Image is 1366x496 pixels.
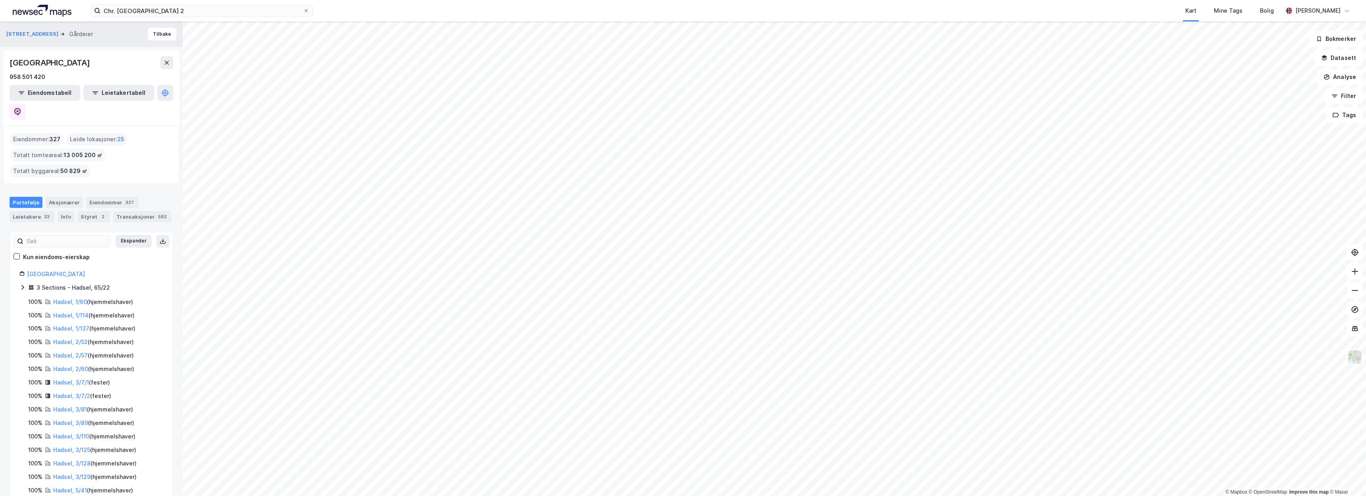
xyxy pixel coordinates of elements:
div: Leietakere [10,211,54,222]
div: 100% [28,378,42,387]
button: Filter [1325,88,1363,104]
div: Eiendommer : [10,133,64,146]
div: 100% [28,351,42,360]
a: Hadsel, 3/7/2 [53,392,90,399]
button: Leietakertabell [83,85,154,101]
div: 327 [124,198,135,206]
div: ( hjemmelshaver ) [53,324,135,333]
div: ( hjemmelshaver ) [53,311,135,320]
a: Hadsel, 3/125 [53,446,90,453]
a: Hadsel, 3/128 [53,460,91,467]
span: 50 829 ㎡ [60,166,87,176]
div: 100% [28,311,42,320]
div: 100% [28,324,42,333]
a: [GEOGRAPHIC_DATA] [27,271,85,277]
div: Kun eiendoms-eierskap [23,252,90,262]
div: 2 [99,213,107,221]
div: 100% [28,405,42,414]
div: 100% [28,297,42,307]
div: ( fester ) [53,378,110,387]
div: 592 [156,213,168,221]
input: Søk på adresse, matrikkel, gårdeiere, leietakere eller personer [100,5,303,17]
a: Mapbox [1225,489,1247,495]
img: logo.a4113a55bc3d86da70a041830d287a7e.svg [13,5,71,17]
div: 100% [28,486,42,495]
div: 958 501 420 [10,72,45,82]
span: 13 005 200 ㎡ [64,150,102,160]
div: ( hjemmelshaver ) [53,364,134,374]
a: Hadsel, 3/110 [53,433,89,440]
button: [STREET_ADDRESS] [6,30,60,38]
div: 100% [28,337,42,347]
div: 33 [42,213,51,221]
div: 100% [28,418,42,428]
div: 100% [28,432,42,441]
div: Totalt byggareal : [10,165,91,177]
div: ( hjemmelshaver ) [53,337,134,347]
div: Gårdeier [69,29,93,39]
a: Hadsel, 3/89 [53,419,88,426]
div: Portefølje [10,197,42,208]
div: Info [58,211,74,222]
div: 100% [28,364,42,374]
div: Kart [1185,6,1196,15]
div: Aksjonærer [46,197,83,208]
iframe: Chat Widget [1326,458,1366,496]
button: Eiendomstabell [10,85,80,101]
div: [GEOGRAPHIC_DATA] [10,56,92,69]
button: Bokmerker [1309,31,1363,47]
div: Bolig [1260,6,1274,15]
div: Styret [77,211,110,222]
div: 100% [28,472,42,482]
div: 100% [28,391,42,401]
div: Leide lokasjoner : [67,133,127,146]
button: Tilbake [148,28,176,40]
div: ( hjemmelshaver ) [53,418,134,428]
div: Transaksjoner [113,211,172,222]
button: Datasett [1314,50,1363,66]
a: Improve this map [1289,489,1329,495]
a: Hadsel, 3/7/1 [53,379,89,386]
div: [PERSON_NAME] [1295,6,1341,15]
div: ( fester ) [53,391,111,401]
div: ( hjemmelshaver ) [53,486,133,495]
div: 100% [28,445,42,455]
a: Hadsel, 2/57 [53,352,88,359]
div: Mine Tags [1214,6,1243,15]
a: Hadsel, 5/41 [53,487,87,494]
a: Hadsel, 2/60 [53,365,88,372]
a: Hadsel, 2/52 [53,338,88,345]
a: OpenStreetMap [1249,489,1287,495]
div: ( hjemmelshaver ) [53,297,133,307]
img: Z [1347,350,1362,365]
div: 100% [28,459,42,468]
div: ( hjemmelshaver ) [53,472,137,482]
button: Tags [1326,107,1363,123]
div: ( hjemmelshaver ) [53,351,134,360]
a: Hadsel, 1/114 [53,312,89,319]
div: ( hjemmelshaver ) [53,405,133,414]
a: Hadsel, 3/81 [53,406,87,413]
span: 25 [117,135,124,144]
span: 327 [49,135,60,144]
div: Totalt tomteareal : [10,149,106,161]
a: Hadsel, 1/60 [53,298,87,305]
button: Ekspander [116,235,152,248]
div: ( hjemmelshaver ) [53,432,135,441]
div: ( hjemmelshaver ) [53,459,137,468]
div: Eiendommer [86,197,139,208]
input: Søk [23,235,110,247]
div: 3 Sections - Hadsel, 65/22 [37,283,110,292]
a: Hadsel, 1/137 [53,325,89,332]
div: ( hjemmelshaver ) [53,445,136,455]
div: Kontrollprogram for chat [1326,458,1366,496]
a: Hadsel, 3/129 [53,473,91,480]
button: Analyse [1317,69,1363,85]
